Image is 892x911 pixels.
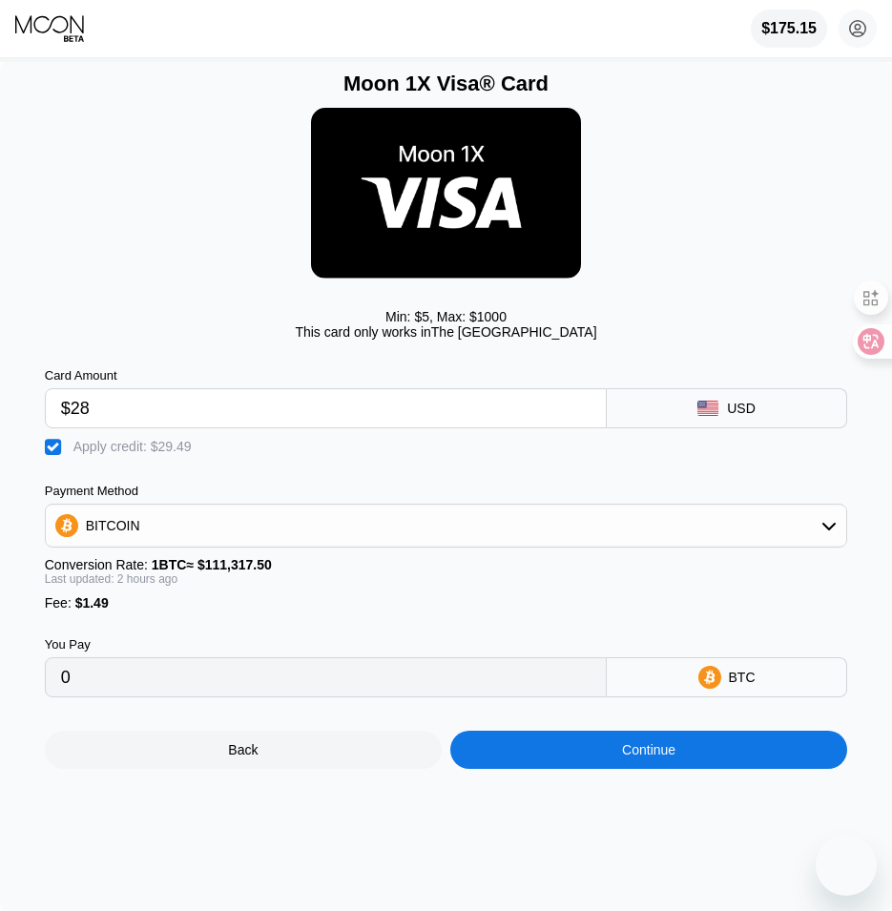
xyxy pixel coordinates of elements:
span: $1.49 [75,595,109,611]
div: Back [228,742,258,757]
div: Min: $ 5 , Max: $ 1000 [385,309,507,324]
div: Moon 1X Visa® Card [45,72,848,96]
div: USD [727,401,756,416]
div: BITCOIN [46,507,847,545]
div: Continue [450,731,847,769]
div: BTC [729,670,756,685]
div: Continue [622,742,675,757]
div: Apply credit: $29.49 [73,439,192,454]
input: $0.00 [61,389,591,427]
div: Last updated: 2 hours ago [45,572,848,586]
div: $175.15 [761,20,817,37]
div: You Pay [45,637,607,652]
div: BITCOIN [86,518,140,533]
div: Payment Method [45,484,848,498]
div: Conversion Rate: [45,557,848,572]
div: $175.15 [751,10,827,48]
div: Back [45,731,442,769]
div: Fee : [45,595,848,611]
div:  [45,438,64,457]
span: 1 BTC ≈ $111,317.50 [152,557,272,572]
iframe: 启动消息传送窗口的按钮 [816,835,877,896]
div: This card only works in The [GEOGRAPHIC_DATA] [295,324,596,340]
div: Card Amount [45,368,607,383]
